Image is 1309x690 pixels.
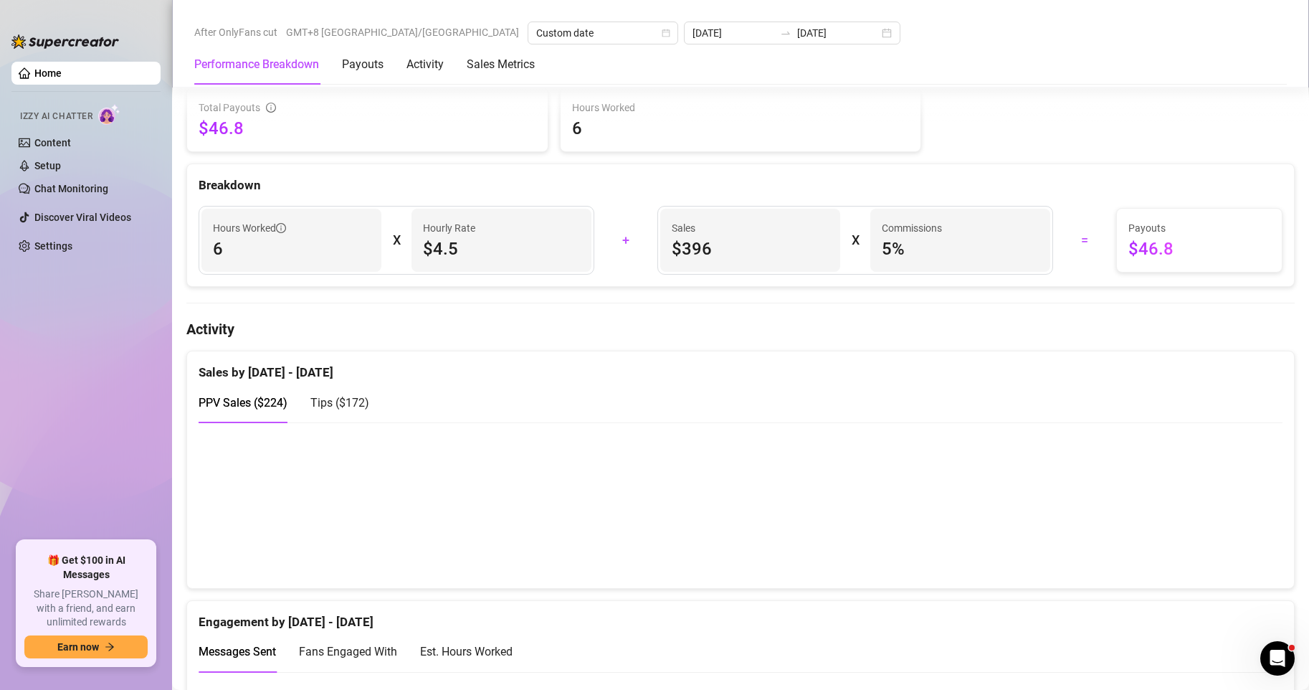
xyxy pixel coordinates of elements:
span: Sales [672,220,829,236]
div: X [852,229,859,252]
span: $46.8 [199,117,536,140]
img: AI Chatter [98,104,120,125]
span: arrow-right [105,642,115,652]
span: $4.5 [423,237,580,260]
span: Fans Engaged With [299,645,397,658]
span: Payouts [1128,220,1270,236]
span: 6 [572,117,910,140]
span: 🎁 Get $100 in AI Messages [24,554,148,582]
iframe: Intercom live chat [1260,641,1295,676]
input: Start date [692,25,774,41]
div: Sales Metrics [467,56,535,73]
span: to [780,27,791,39]
span: After OnlyFans cut [194,22,277,43]
span: Tips ( $172 ) [310,396,369,410]
input: End date [797,25,879,41]
div: = [1062,229,1108,252]
a: Chat Monitoring [34,183,108,194]
span: Messages Sent [199,645,276,658]
div: Engagement by [DATE] - [DATE] [199,601,1282,632]
div: X [393,229,400,252]
span: 6 [213,237,370,260]
span: Earn now [57,641,99,653]
div: Performance Breakdown [194,56,319,73]
div: Activity [406,56,444,73]
span: Custom date [536,22,670,44]
span: $46.8 [1128,237,1270,260]
span: Hours Worked [213,220,286,236]
span: 5 % [882,237,1039,260]
a: Setup [34,160,61,171]
span: Share [PERSON_NAME] with a friend, and earn unlimited rewards [24,587,148,630]
div: + [603,229,649,252]
span: Izzy AI Chatter [20,110,92,123]
span: info-circle [276,223,286,233]
a: Settings [34,240,72,252]
h4: Activity [186,319,1295,339]
article: Commissions [882,220,942,236]
span: $396 [672,237,829,260]
div: Est. Hours Worked [420,643,513,661]
span: PPV Sales ( $224 ) [199,396,287,410]
div: Sales by [DATE] - [DATE] [199,351,1282,382]
article: Hourly Rate [423,220,475,236]
a: Content [34,137,71,148]
a: Home [34,67,62,79]
span: calendar [662,29,670,37]
span: GMT+8 [GEOGRAPHIC_DATA]/[GEOGRAPHIC_DATA] [286,22,519,43]
div: Payouts [342,56,384,73]
span: Total Payouts [199,100,260,115]
img: logo-BBDzfeDw.svg [11,34,119,49]
span: Hours Worked [572,100,910,115]
div: Breakdown [199,176,1282,195]
a: Discover Viral Videos [34,212,131,223]
span: info-circle [266,103,276,113]
button: Earn nowarrow-right [24,635,148,658]
span: swap-right [780,27,791,39]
